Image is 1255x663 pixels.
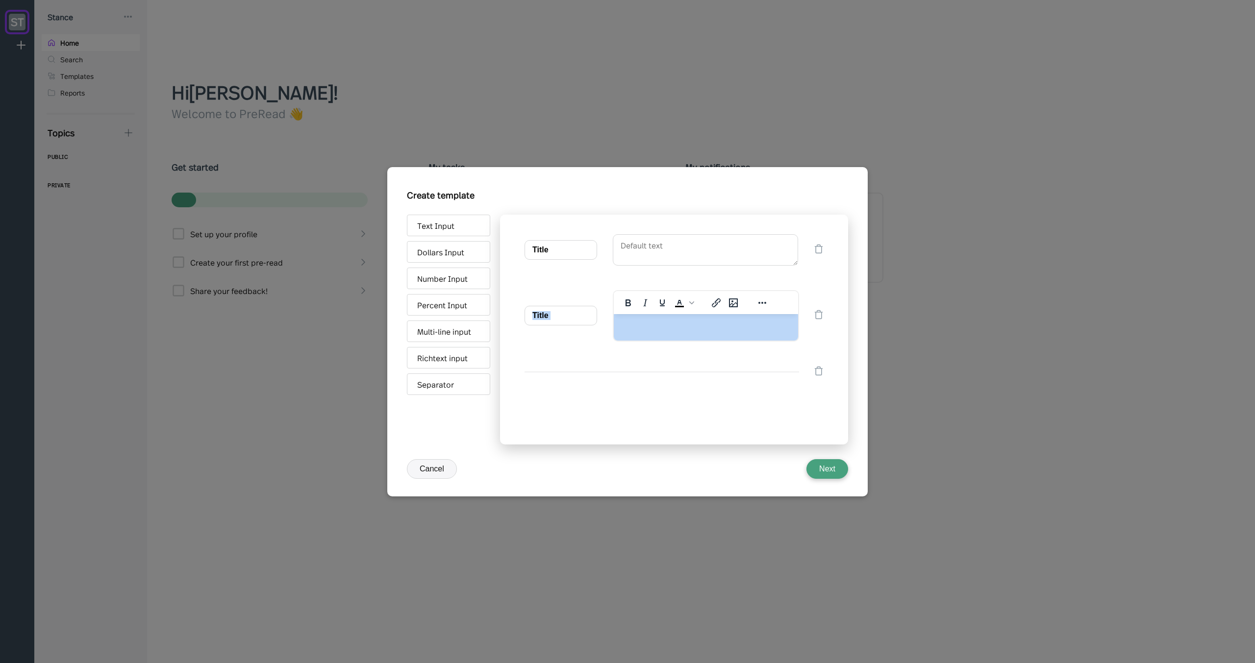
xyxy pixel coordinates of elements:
[407,373,490,395] div: Separator
[407,215,490,236] div: Text Input
[725,296,742,310] button: Insert/edit image
[637,296,653,310] button: Italic
[708,296,725,310] button: Insert/edit link
[407,185,475,200] div: Create template
[620,296,636,310] button: Bold
[407,459,457,479] button: Cancel
[806,459,848,479] button: Next
[614,314,798,341] iframe: Rich Text Area
[654,296,671,310] button: Underline
[671,296,696,310] div: Text color Black
[407,241,490,263] div: Dollars Input
[754,296,771,310] button: Reveal or hide additional toolbar items
[407,320,490,342] div: Multi-line input
[407,347,490,368] div: Richtext input
[407,268,490,289] div: Number Input
[407,294,490,316] div: Percent Input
